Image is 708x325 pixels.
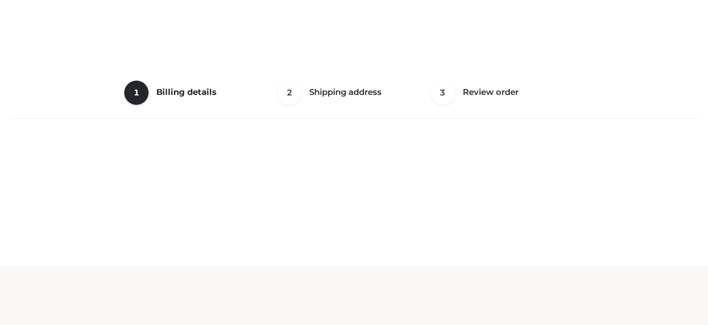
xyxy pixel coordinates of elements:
[309,87,382,97] span: Shipping address
[156,87,216,97] span: Billing details
[277,81,302,105] span: 2
[124,81,149,105] span: 1
[431,81,455,105] span: 3
[463,87,519,97] span: Review order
